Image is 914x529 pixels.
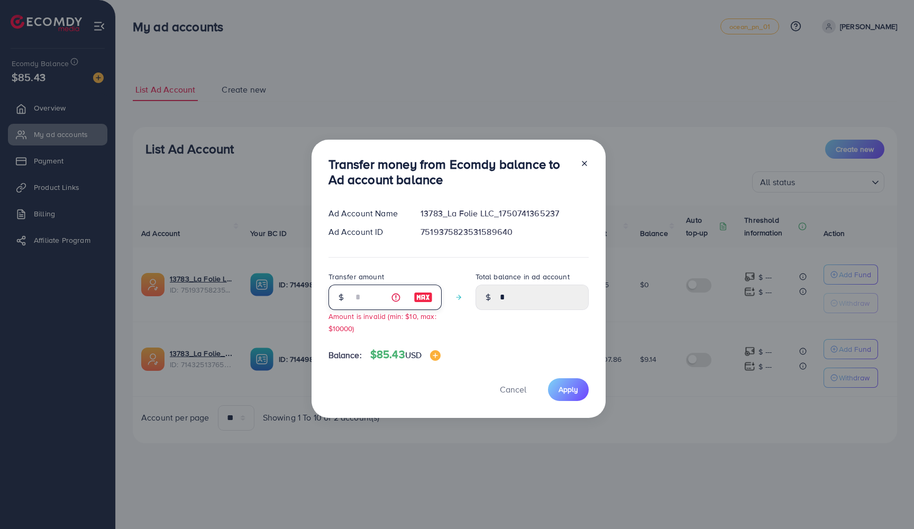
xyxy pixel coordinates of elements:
[328,271,384,282] label: Transfer amount
[320,207,413,220] div: Ad Account Name
[476,271,570,282] label: Total balance in ad account
[487,378,540,401] button: Cancel
[328,311,436,333] small: Amount is invalid (min: $10, max: $10000)
[412,207,597,220] div: 13783_La Folie LLC_1750741365237
[320,226,413,238] div: Ad Account ID
[328,157,572,187] h3: Transfer money from Ecomdy balance to Ad account balance
[430,350,441,361] img: image
[548,378,589,401] button: Apply
[412,226,597,238] div: 7519375823531589640
[328,349,362,361] span: Balance:
[405,349,422,361] span: USD
[414,291,433,304] img: image
[559,384,578,395] span: Apply
[500,384,526,395] span: Cancel
[869,481,906,521] iframe: Chat
[370,348,441,361] h4: $85.43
